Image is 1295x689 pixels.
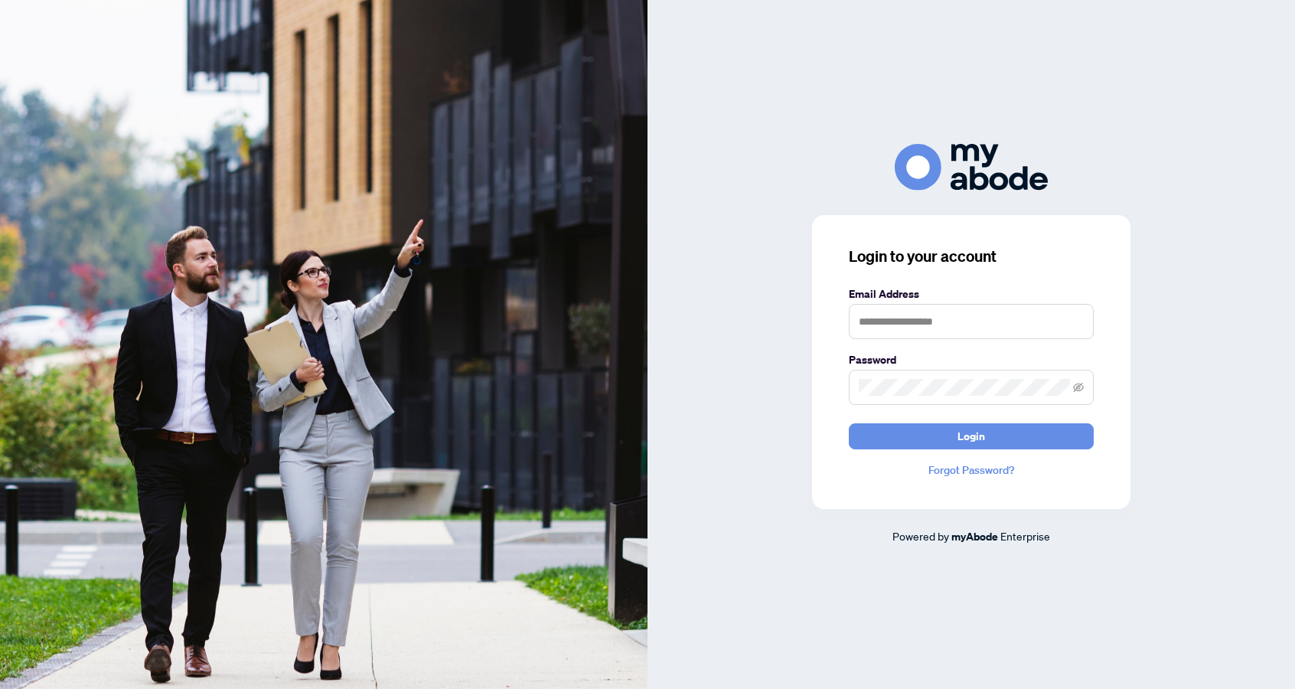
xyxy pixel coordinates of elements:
span: Powered by [892,529,949,543]
label: Email Address [849,286,1094,302]
img: ma-logo [895,144,1048,191]
span: eye-invisible [1073,382,1084,393]
button: Login [849,423,1094,449]
h3: Login to your account [849,246,1094,267]
span: Login [957,424,985,449]
a: Forgot Password? [849,462,1094,478]
a: myAbode [951,528,998,545]
span: Enterprise [1000,529,1050,543]
label: Password [849,351,1094,368]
